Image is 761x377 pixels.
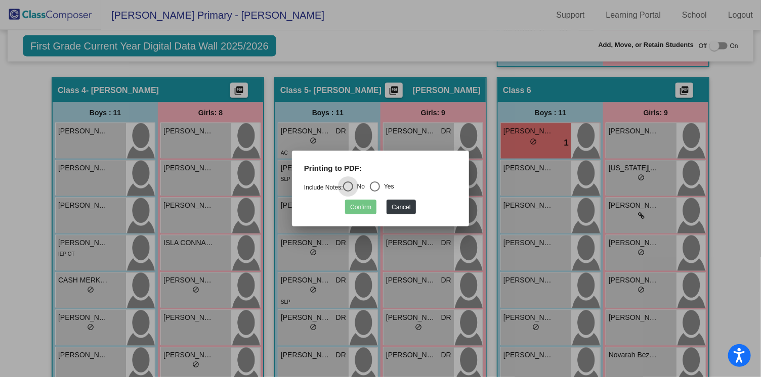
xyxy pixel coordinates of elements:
label: Printing to PDF: [304,163,362,174]
div: Yes [380,182,394,191]
a: Include Notes: [304,184,343,191]
button: Confirm [345,200,376,214]
div: No [353,182,365,191]
button: Cancel [387,200,415,214]
mat-radio-group: Select an option [304,184,394,191]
